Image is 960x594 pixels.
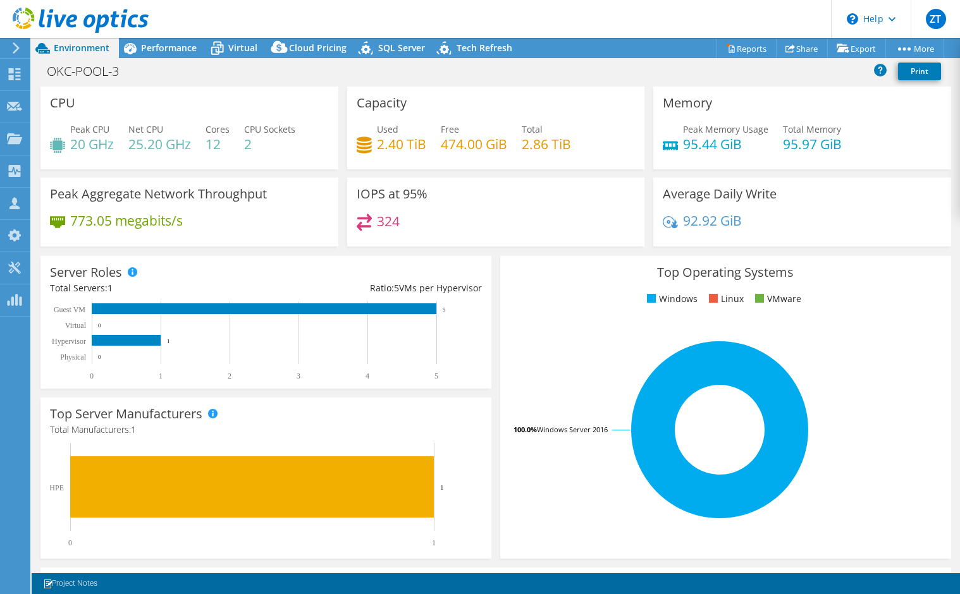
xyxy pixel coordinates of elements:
text: 1 [440,483,444,491]
h3: CPU [50,96,75,110]
h4: 2.86 TiB [522,137,571,151]
text: Physical [60,353,86,361]
text: 5 [443,306,446,313]
a: Export [827,39,886,58]
text: Guest VM [54,305,85,314]
text: Hypervisor [52,337,86,346]
span: Tech Refresh [457,42,512,54]
tspan: Windows Server 2016 [537,425,608,434]
span: CPU Sockets [244,123,295,135]
span: Free [441,123,459,135]
text: 1 [432,538,436,547]
span: Peak CPU [70,123,109,135]
text: 0 [98,354,101,360]
span: Total Memory [783,123,841,135]
h3: Capacity [357,96,407,110]
div: Total Servers: [50,281,266,295]
h4: 95.44 GiB [683,137,768,151]
h4: 474.00 GiB [441,137,507,151]
span: Performance [141,42,197,54]
text: 1 [159,372,163,380]
h4: 92.92 GiB [683,214,742,227]
h4: 773.05 megabits/s [70,214,183,227]
span: Used [377,123,398,135]
span: SQL Server [378,42,425,54]
span: ZT [926,9,946,29]
text: 1 [167,338,170,344]
span: Peak Memory Usage [683,123,768,135]
h4: Total Manufacturers: [50,423,482,437]
h4: 95.97 GiB [783,137,842,151]
a: Print [898,63,941,80]
text: 0 [98,322,101,329]
h4: 12 [206,137,230,151]
li: Windows [644,292,698,306]
span: Total [522,123,543,135]
span: 1 [131,423,136,435]
h3: Top Operating Systems [510,265,942,279]
text: Virtual [65,321,87,330]
h1: OKC-POOL-3 [41,64,138,78]
h3: Peak Aggregate Network Throughput [50,187,267,201]
a: Reports [716,39,777,58]
span: Environment [54,42,109,54]
h4: 324 [377,214,400,228]
text: 5 [434,372,438,380]
text: 0 [68,538,72,547]
span: Cloud Pricing [289,42,347,54]
h4: 25.20 GHz [128,137,191,151]
text: 4 [366,372,369,380]
div: Ratio: VMs per Hypervisor [266,281,481,295]
text: 2 [228,372,231,380]
h3: Average Daily Write [663,187,777,201]
h4: 20 GHz [70,137,114,151]
h3: IOPS at 95% [357,187,428,201]
h3: Server Roles [50,265,122,279]
span: 5 [394,282,399,294]
text: 0 [90,372,94,380]
svg: \n [847,13,858,25]
tspan: 100.0% [514,425,537,434]
text: 3 [297,372,300,380]
h3: Top Server Manufacturers [50,407,202,421]
li: Linux [706,292,744,306]
a: Project Notes [34,576,106,591]
span: 1 [108,282,113,294]
span: Cores [206,123,230,135]
h4: 2 [244,137,295,151]
h4: 2.40 TiB [377,137,426,151]
span: Net CPU [128,123,163,135]
a: More [885,39,944,58]
text: HPE [49,483,64,492]
h3: Memory [663,96,712,110]
span: Virtual [228,42,257,54]
a: Share [776,39,828,58]
li: VMware [752,292,801,306]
